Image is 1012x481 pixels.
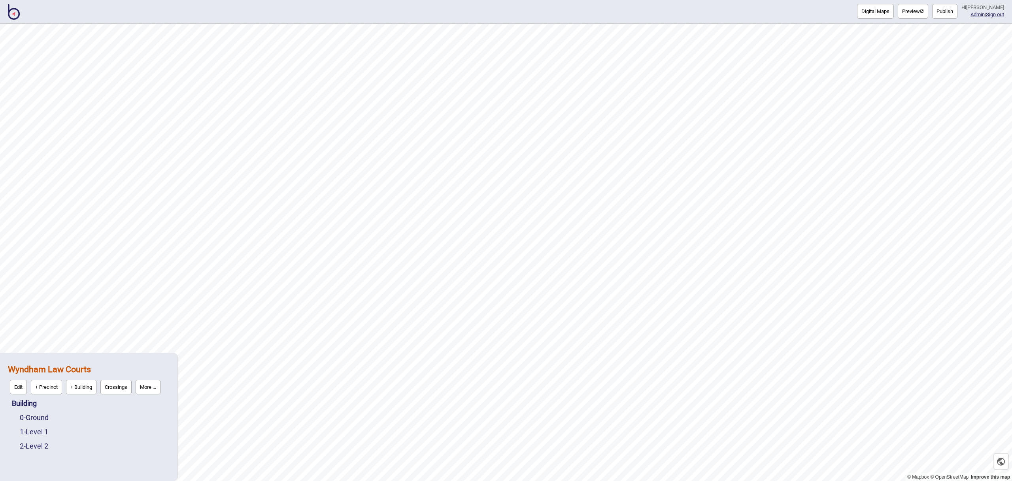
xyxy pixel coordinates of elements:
[20,425,170,439] div: Level 1
[8,364,91,374] a: Wyndham Law Courts
[20,442,48,450] a: 2-Level 2
[134,378,162,396] a: More ...
[961,4,1004,11] div: Hi [PERSON_NAME]
[920,9,924,13] img: preview
[20,413,49,422] a: 0-Ground
[10,380,27,394] button: Edit
[930,474,969,480] a: OpenStreetMap
[857,4,894,19] button: Digital Maps
[66,380,96,394] button: + Building
[971,474,1010,480] a: Map feedback
[100,380,132,394] button: Crossings
[898,4,928,19] a: Previewpreview
[20,439,170,453] div: Level 2
[898,4,928,19] button: Preview
[8,378,29,396] a: Edit
[970,11,985,17] a: Admin
[986,11,1004,17] button: Sign out
[8,4,20,20] img: BindiMaps CMS
[20,428,48,436] a: 1-Level 1
[98,378,134,396] a: Crossings
[8,361,170,396] div: Wyndham Law Courts
[31,380,62,394] button: + Precinct
[907,474,929,480] a: Mapbox
[136,380,160,394] button: More ...
[932,4,957,19] button: Publish
[12,399,37,407] a: Building
[970,11,986,17] span: |
[20,411,170,425] div: Ground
